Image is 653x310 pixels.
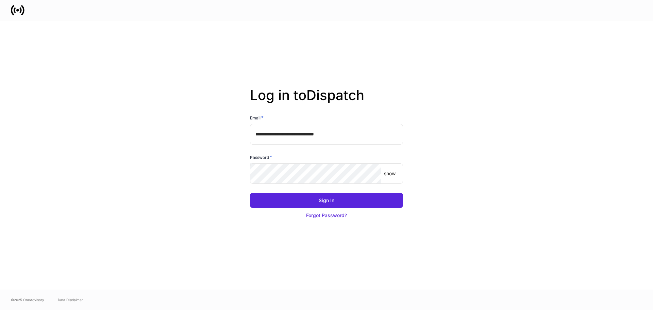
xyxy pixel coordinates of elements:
span: © 2025 OneAdvisory [11,297,44,303]
div: Forgot Password? [306,212,347,219]
p: show [384,170,396,177]
button: Forgot Password? [250,208,403,223]
a: Data Disclaimer [58,297,83,303]
h2: Log in to Dispatch [250,87,403,114]
h6: Email [250,114,264,121]
h6: Password [250,154,272,161]
div: Sign In [319,197,334,204]
button: Sign In [250,193,403,208]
